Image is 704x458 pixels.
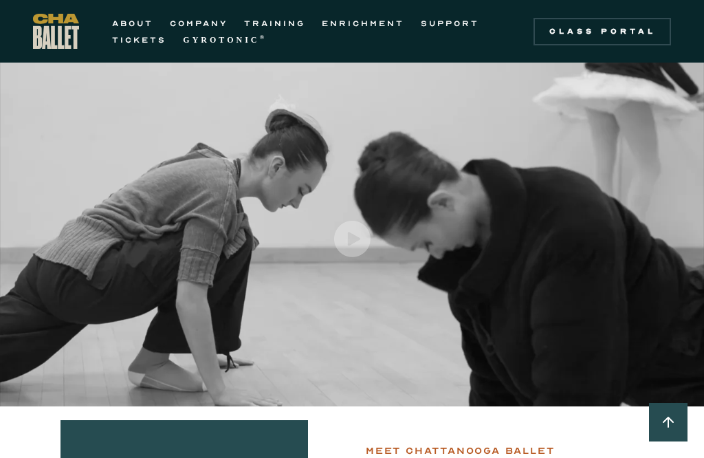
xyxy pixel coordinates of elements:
[244,15,305,32] a: TRAINING
[183,32,267,48] a: GYROTONIC®
[322,15,404,32] a: ENRICHMENT
[259,34,267,41] sup: ®
[112,32,166,48] a: TICKETS
[183,35,259,45] strong: GYROTONIC
[533,18,671,45] a: Class Portal
[421,15,479,32] a: SUPPORT
[170,15,228,32] a: COMPANY
[112,15,153,32] a: ABOUT
[542,26,663,37] div: Class Portal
